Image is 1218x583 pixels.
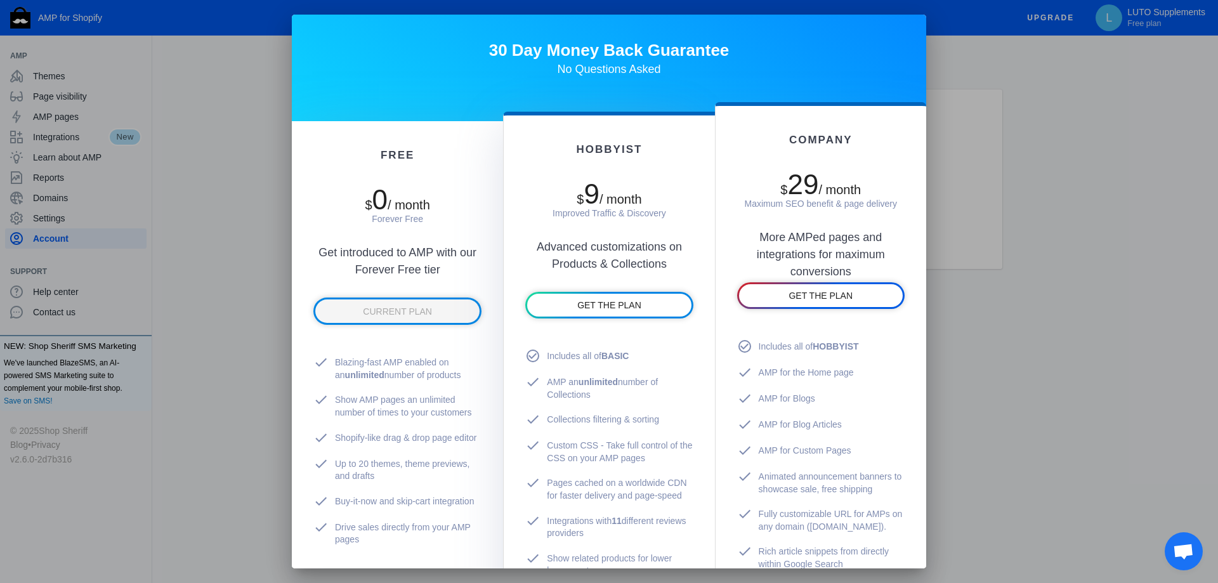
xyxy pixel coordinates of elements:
[313,392,335,407] mat-icon: check
[745,199,897,209] span: Maximum SEO benefit & page delivery
[525,143,693,156] div: HOBBYIST
[737,544,759,559] mat-icon: check
[525,374,547,390] mat-icon: check
[525,412,547,427] mat-icon: check
[737,469,759,484] mat-icon: check
[388,198,430,212] span: / month
[759,393,815,405] span: AMP for Blogs
[1165,532,1203,570] div: Open de chat
[525,513,547,528] mat-icon: check
[525,471,693,508] li: Pages cached on a worldwide CDN for faster delivery and page-speed
[737,502,905,539] li: Fully customizable URL for AMPs on any domain ([DOMAIN_NAME]).
[577,300,641,310] span: GET THE PLAN
[759,445,851,457] span: AMP for Custom Pages
[313,515,481,553] li: Drive sales directly from your AMP pages
[335,357,481,381] span: Blazing-fast AMP enabled on an number of products
[739,284,903,307] a: GET THE PLAN
[313,388,481,425] li: Show AMP pages an unlimited number of times to your customers
[787,169,818,200] span: 29
[372,214,423,224] span: Forever Free
[780,183,787,197] span: $
[759,367,854,379] span: AMP for the Home page
[737,391,759,406] mat-icon: check
[759,341,859,353] span: Includes all of
[345,370,384,380] b: unlimited
[553,208,666,218] span: Improved Traffic & Discovery
[292,44,926,56] h3: 30 Day Money Back Guarantee
[525,551,547,566] mat-icon: check
[365,198,372,212] span: $
[292,63,926,75] h4: No Questions Asked
[315,299,480,323] a: CURRENT PLAN
[547,515,693,540] span: Integrations with different reviews providers
[527,294,691,317] a: GET THE PLAN
[313,489,481,515] li: Buy-it-now and skip-cart integration
[313,520,335,535] mat-icon: check
[525,407,693,433] li: Collections filtering & sorting
[737,539,905,577] li: Rich article snippets from directly within Google Search
[363,306,432,317] span: CURRENT PLAN
[601,351,629,361] b: BASIC
[584,178,599,209] span: 9
[525,348,547,364] mat-icon: check_circle_outline
[813,341,858,351] b: HOBBYIST
[313,355,335,370] mat-icon: check
[372,184,388,215] span: 0
[818,183,861,197] span: / month
[579,377,618,387] b: unlimited
[525,438,547,453] mat-icon: check
[313,456,335,471] mat-icon: check
[525,475,547,490] mat-icon: check
[525,433,693,471] li: Custom CSS - Take full control of the CSS on your AMP pages
[737,134,905,147] div: COMPANY
[737,443,759,458] mat-icon: check
[759,419,842,431] span: AMP for Blog Articles
[313,430,335,445] mat-icon: check
[789,291,853,301] span: GET THE PLAN
[313,225,481,278] div: Get introduced to AMP with our Forever Free tier
[737,506,759,521] mat-icon: check
[313,426,481,452] li: Shopify-like drag & drop page editor
[313,452,481,489] li: Up to 20 themes, theme previews, and drafts
[313,149,481,162] div: FREE
[525,219,693,273] div: Advanced customizations on Products & Collections
[577,192,584,206] span: $
[313,494,335,509] mat-icon: check
[612,516,622,526] b: 11
[599,192,642,206] span: / month
[737,365,759,380] mat-icon: check
[737,464,905,502] li: Animated announcement banners to showcase sale, free shipping
[737,210,905,263] div: More AMPed pages and integrations for maximum conversions
[737,339,759,354] mat-icon: check_circle_outline
[547,376,693,401] span: AMP an number of Collections
[737,417,759,432] mat-icon: check
[547,350,629,363] span: Includes all of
